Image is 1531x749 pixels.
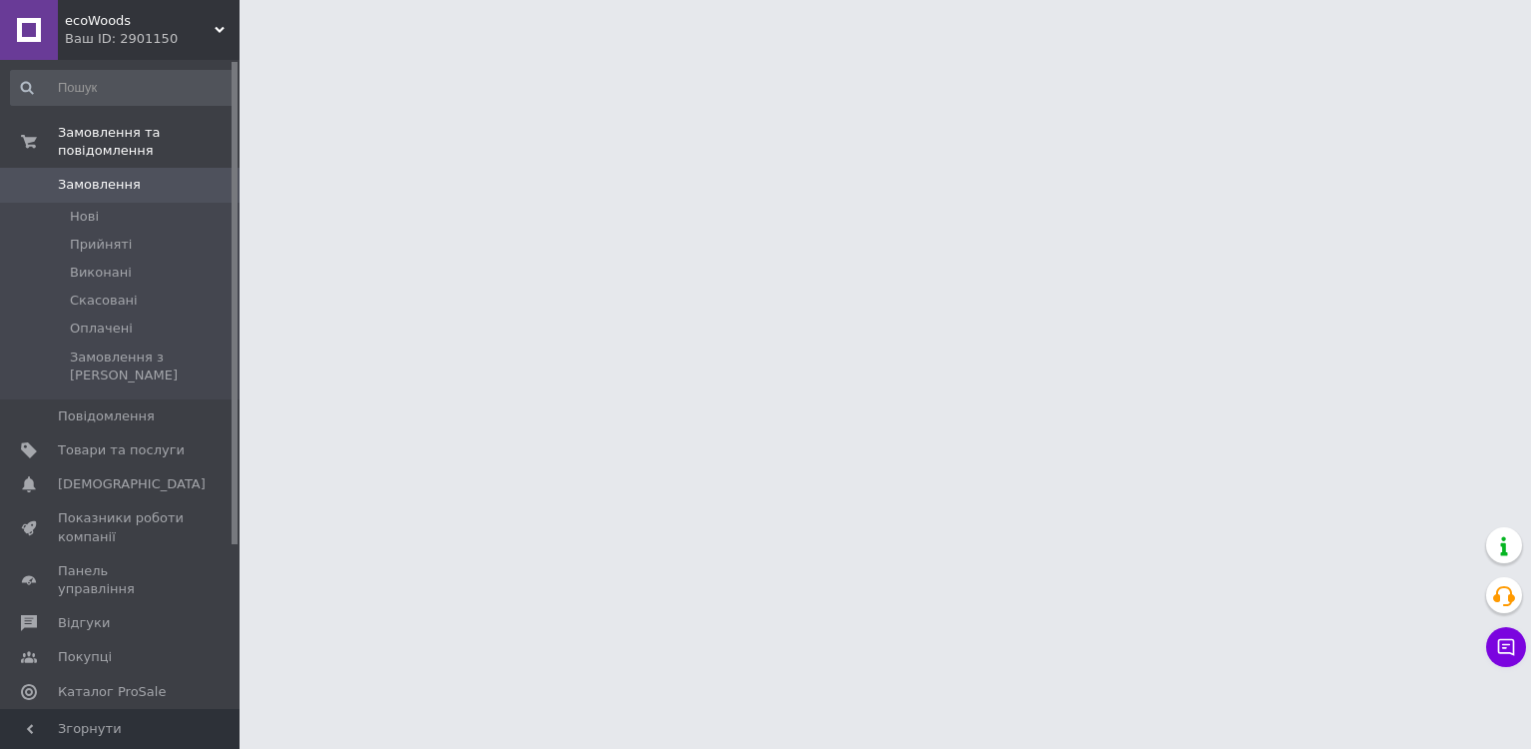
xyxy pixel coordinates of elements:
[58,562,185,598] span: Панель управління
[58,475,206,493] span: [DEMOGRAPHIC_DATA]
[58,614,110,632] span: Відгуки
[58,441,185,459] span: Товари та послуги
[1486,627,1526,667] button: Чат з покупцем
[70,236,132,254] span: Прийняті
[58,648,112,666] span: Покупці
[70,349,234,384] span: Замовлення з [PERSON_NAME]
[58,509,185,545] span: Показники роботи компанії
[10,70,236,106] input: Пошук
[58,683,166,701] span: Каталог ProSale
[58,407,155,425] span: Повідомлення
[70,208,99,226] span: Нові
[58,176,141,194] span: Замовлення
[65,12,215,30] span: ecoWoods
[70,292,138,310] span: Скасовані
[70,320,133,338] span: Оплачені
[65,30,240,48] div: Ваш ID: 2901150
[58,124,240,160] span: Замовлення та повідомлення
[70,264,132,282] span: Виконані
